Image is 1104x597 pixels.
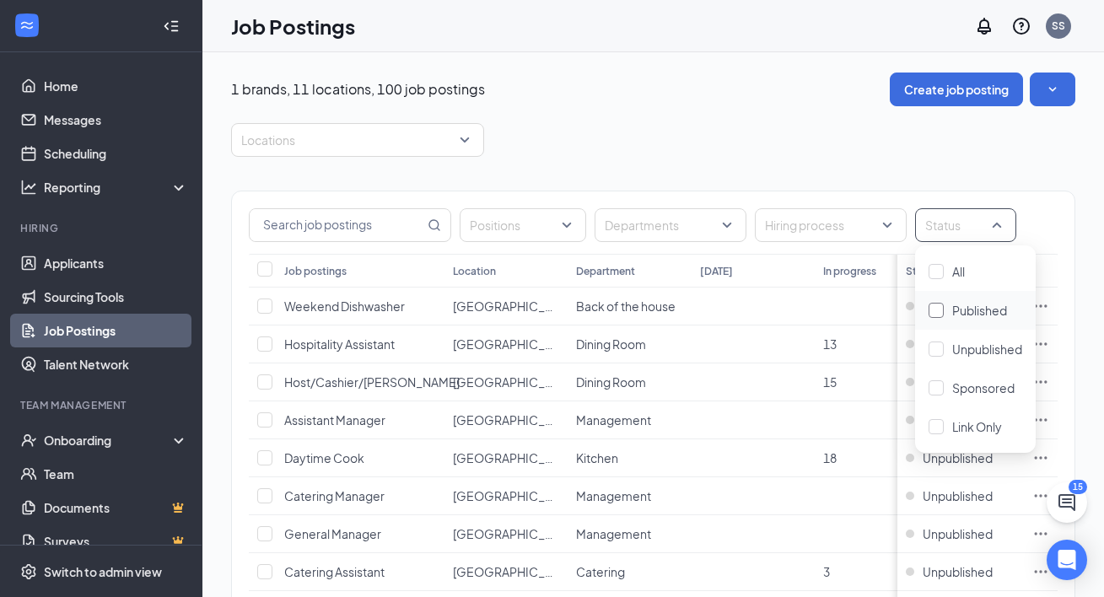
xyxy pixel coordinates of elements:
[284,336,395,352] span: Hospitality Assistant
[444,288,568,325] td: Arena District
[823,450,837,465] span: 18
[1032,563,1049,580] svg: Ellipses
[284,298,405,314] span: Weekend Dishwasher
[20,563,37,580] svg: Settings
[1057,492,1077,513] svg: ChatActive
[1052,19,1065,33] div: SS
[915,407,1036,446] div: Link Only
[453,412,576,428] span: [GEOGRAPHIC_DATA]
[44,457,188,491] a: Team
[923,449,993,466] span: Unpublished
[444,477,568,515] td: Arena District
[568,439,691,477] td: Kitchen
[44,432,174,449] div: Onboarding
[44,280,188,314] a: Sourcing Tools
[428,218,441,232] svg: MagnifyingGlass
[444,553,568,591] td: Arena District
[1032,336,1049,352] svg: Ellipses
[923,563,993,580] span: Unpublished
[915,252,1036,291] div: All
[1032,411,1049,428] svg: Ellipses
[897,254,1024,288] th: Status
[952,419,1002,434] span: Link Only
[44,347,188,381] a: Talent Network
[284,264,347,278] div: Job postings
[44,524,188,558] a: SurveysCrown
[1032,374,1049,390] svg: Ellipses
[1030,73,1075,106] button: SmallChevronDown
[453,298,576,314] span: [GEOGRAPHIC_DATA]
[952,264,965,279] span: All
[231,12,355,40] h1: Job Postings
[974,16,994,36] svg: Notifications
[284,412,385,428] span: Assistant Manager
[44,314,188,347] a: Job Postings
[1032,487,1049,504] svg: Ellipses
[568,325,691,363] td: Dining Room
[231,80,485,99] p: 1 brands, 11 locations, 100 job postings
[915,291,1036,330] div: Published
[576,336,646,352] span: Dining Room
[453,488,576,503] span: [GEOGRAPHIC_DATA]
[284,374,460,390] span: Host/Cashier/[PERSON_NAME]
[568,401,691,439] td: Management
[568,288,691,325] td: Back of the house
[20,221,185,235] div: Hiring
[576,298,676,314] span: Back of the house
[1032,525,1049,542] svg: Ellipses
[44,246,188,280] a: Applicants
[568,515,691,553] td: Management
[823,374,837,390] span: 15
[20,398,185,412] div: Team Management
[915,368,1036,407] div: Sponsored
[576,374,646,390] span: Dining Room
[576,526,651,541] span: Management
[952,303,1007,318] span: Published
[952,342,1022,357] span: Unpublished
[453,450,576,465] span: [GEOGRAPHIC_DATA]
[44,103,188,137] a: Messages
[284,488,385,503] span: Catering Manager
[890,73,1023,106] button: Create job posting
[915,330,1036,368] div: Unpublished
[44,137,188,170] a: Scheduling
[568,363,691,401] td: Dining Room
[453,336,576,352] span: [GEOGRAPHIC_DATA]
[576,450,618,465] span: Kitchen
[815,254,938,288] th: In progress
[923,487,993,504] span: Unpublished
[692,254,815,288] th: [DATE]
[568,477,691,515] td: Management
[19,17,35,34] svg: WorkstreamLogo
[1011,16,1031,36] svg: QuestionInfo
[823,564,830,579] span: 3
[576,412,651,428] span: Management
[952,380,1015,395] span: Sponsored
[1032,298,1049,315] svg: Ellipses
[823,336,837,352] span: 13
[1069,480,1087,494] div: 15
[20,432,37,449] svg: UserCheck
[284,526,381,541] span: General Manager
[576,564,625,579] span: Catering
[250,209,424,241] input: Search job postings
[576,264,635,278] div: Department
[444,515,568,553] td: Arena District
[444,401,568,439] td: Arena District
[1047,482,1087,523] button: ChatActive
[1044,81,1061,98] svg: SmallChevronDown
[923,525,993,542] span: Unpublished
[1032,449,1049,466] svg: Ellipses
[444,363,568,401] td: Arena District
[284,564,385,579] span: Catering Assistant
[1047,540,1087,580] div: Open Intercom Messenger
[284,450,364,465] span: Daytime Cook
[568,553,691,591] td: Catering
[44,179,189,196] div: Reporting
[453,264,496,278] div: Location
[453,526,576,541] span: [GEOGRAPHIC_DATA]
[453,564,576,579] span: [GEOGRAPHIC_DATA]
[44,563,162,580] div: Switch to admin view
[44,491,188,524] a: DocumentsCrown
[44,69,188,103] a: Home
